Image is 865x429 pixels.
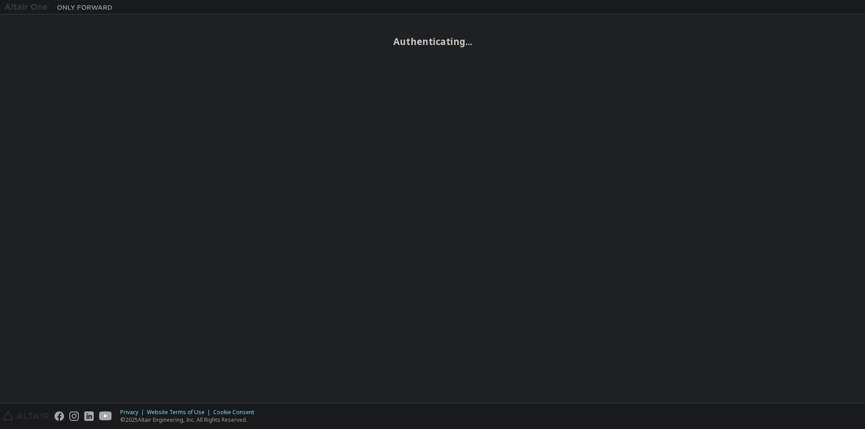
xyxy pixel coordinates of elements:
[84,411,94,421] img: linkedin.svg
[120,416,259,424] p: © 2025 Altair Engineering, Inc. All Rights Reserved.
[3,411,49,421] img: altair_logo.svg
[213,409,259,416] div: Cookie Consent
[5,36,860,47] h2: Authenticating...
[69,411,79,421] img: instagram.svg
[147,409,213,416] div: Website Terms of Use
[99,411,112,421] img: youtube.svg
[120,409,147,416] div: Privacy
[55,411,64,421] img: facebook.svg
[5,3,117,12] img: Altair One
